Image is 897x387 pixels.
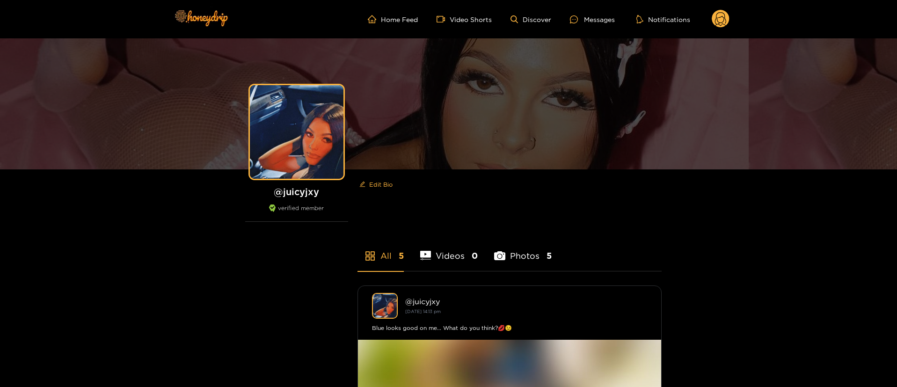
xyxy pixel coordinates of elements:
[372,293,398,319] img: juicyjxy
[372,323,647,333] div: Blue looks good on me... What do you think?💋😉
[357,229,404,271] li: All
[420,229,478,271] li: Videos
[368,15,418,23] a: Home Feed
[369,180,393,189] span: Edit Bio
[437,15,492,23] a: Video Shorts
[405,309,441,314] small: [DATE] 14:13 pm
[365,250,376,262] span: appstore
[547,250,552,262] span: 5
[368,15,381,23] span: home
[357,177,394,192] button: editEdit Bio
[634,15,693,24] button: Notifications
[405,297,647,306] div: @ juicyjxy
[510,15,551,23] a: Discover
[494,229,552,271] li: Photos
[570,14,615,25] div: Messages
[245,186,348,197] h1: @ juicyjxy
[399,250,404,262] span: 5
[472,250,478,262] span: 0
[359,181,365,188] span: edit
[437,15,450,23] span: video-camera
[245,204,348,222] div: verified member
